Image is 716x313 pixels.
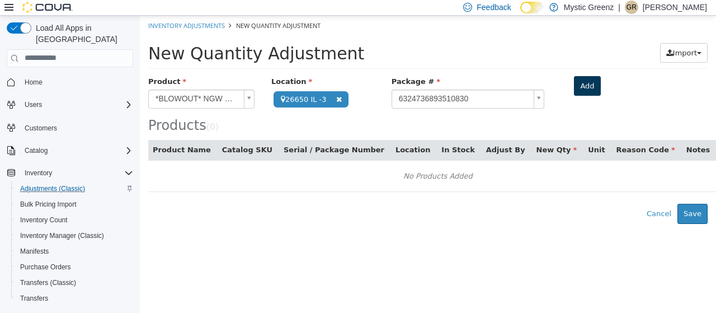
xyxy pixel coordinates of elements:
span: Home [25,78,43,87]
span: Inventory Count [20,216,68,225]
span: Feedback [477,2,511,13]
a: Purchase Orders [16,260,76,274]
span: New Quantity Adjustment [8,28,224,48]
span: Inventory Manager (Classic) [16,229,133,242]
button: Transfers (Classic) [11,275,138,291]
p: [PERSON_NAME] [643,1,707,14]
button: Import [520,27,568,48]
span: Import [533,33,557,41]
span: Reason Code [477,130,535,138]
span: Adjustments (Classic) [20,184,85,193]
button: Product Name [13,129,73,140]
span: Users [25,100,42,109]
a: Customers [20,122,62,135]
button: Users [20,98,46,111]
span: Bulk Pricing Import [20,200,77,209]
span: Customers [25,124,57,133]
small: ( ) [67,106,79,116]
button: Inventory [20,166,56,180]
button: In Stock [302,129,337,140]
button: Add [434,60,460,81]
a: Transfers [16,292,53,305]
span: Users [20,98,133,111]
span: Manifests [16,245,133,258]
div: Garrett Rodgers [625,1,638,14]
button: Adjust By [346,129,388,140]
span: Manifests [20,247,49,256]
span: Transfers (Classic) [20,278,76,287]
a: Transfers (Classic) [16,276,81,289]
button: Customers [2,119,138,136]
button: Location [256,129,293,140]
span: Load All Apps in [GEOGRAPHIC_DATA] [31,22,133,45]
button: Save [538,188,568,208]
span: Inventory Manager (Classic) [20,231,104,240]
span: Adjustments (Classic) [16,182,133,195]
span: Catalog [25,146,48,155]
span: *BLOWOUT* NGW Cloud Nine Lotion 2oz 100mg [9,74,100,92]
span: New Quantity Adjustment [96,6,181,14]
span: Inventory [20,166,133,180]
a: Bulk Pricing Import [16,198,81,211]
button: Catalog SKU [82,129,135,140]
a: *BLOWOUT* NGW Cloud Nine Lotion 2oz 100mg [8,74,115,93]
span: Products [8,102,67,118]
span: 0 [70,106,76,116]
button: Home [2,74,138,90]
span: Dark Mode [520,13,521,14]
a: Inventory Adjustments [8,6,85,14]
button: Serial / Package Number [144,129,247,140]
button: Notes [547,129,572,140]
span: Location [131,62,172,70]
input: Dark Mode [520,2,544,13]
span: Purchase Orders [16,260,133,274]
button: Bulk Pricing Import [11,197,138,212]
span: 26650 IL -3 [134,76,209,92]
span: Package # [252,62,300,70]
img: Cova [22,2,73,13]
div: No Products Added [16,152,581,169]
button: Catalog [20,144,52,157]
a: Inventory Count [16,213,72,227]
button: Purchase Orders [11,259,138,275]
button: Inventory [2,165,138,181]
span: Product [8,62,46,70]
button: Transfers [11,291,138,306]
button: Unit [448,129,467,140]
button: Cancel [501,188,538,208]
p: Mystic Greenz [564,1,614,14]
span: Transfers [16,292,133,305]
a: Manifests [16,245,53,258]
span: Transfers [20,294,48,303]
a: Inventory Manager (Classic) [16,229,109,242]
a: 6324736893510830 [252,74,404,93]
a: Adjustments (Classic) [16,182,89,195]
span: Catalog [20,144,133,157]
span: Purchase Orders [20,263,71,272]
span: Home [20,75,133,89]
button: Catalog [2,143,138,158]
span: Inventory Count [16,213,133,227]
span: Bulk Pricing Import [16,198,133,211]
button: Manifests [11,244,138,259]
a: Home [20,76,47,89]
button: Inventory Count [11,212,138,228]
button: Users [2,97,138,113]
span: Transfers (Classic) [16,276,133,289]
p: | [618,1,620,14]
span: Inventory [25,169,52,177]
span: GR [626,1,637,14]
button: Adjustments (Classic) [11,181,138,197]
button: Inventory Manager (Classic) [11,228,138,244]
span: New Qty [397,130,437,138]
span: Customers [20,120,133,134]
span: 6324736893510830 [252,74,389,92]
